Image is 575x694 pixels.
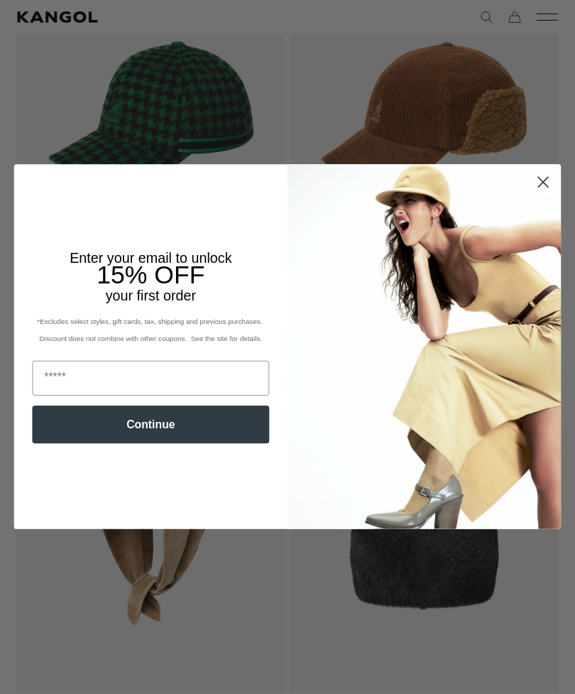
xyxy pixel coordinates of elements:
span: Enter your email to unlock [70,251,231,266]
button: Continue [32,406,269,443]
input: Email [32,361,269,396]
span: 15% OFF [97,260,204,289]
img: 93be19ad-e773-4382-80b9-c9d740c9197f.jpeg [287,165,561,530]
span: your first order [106,288,196,303]
span: *Excludes select styles, gift cards, tax, shipping and previous purchases. Discount does not comb... [37,318,264,342]
button: Close dialog [531,170,556,195]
